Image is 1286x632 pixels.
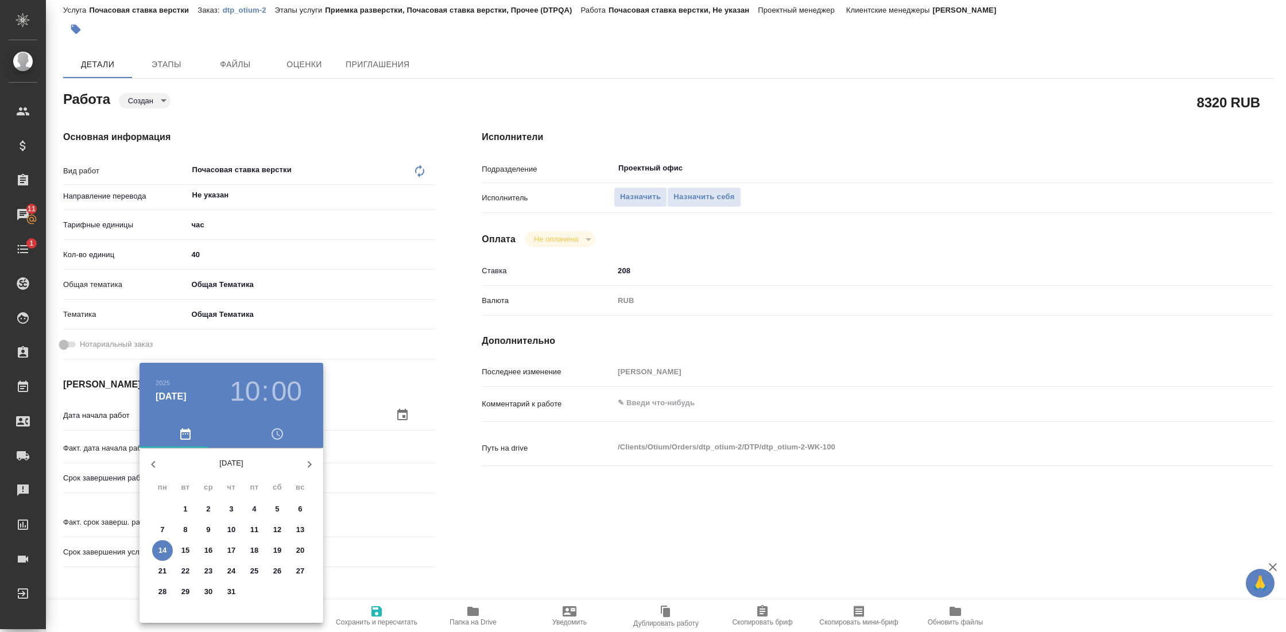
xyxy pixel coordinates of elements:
span: вс [290,482,311,493]
button: 29 [175,581,196,602]
p: 30 [204,586,213,598]
button: [DATE] [156,390,187,404]
button: 19 [267,540,288,561]
p: 19 [273,545,282,556]
p: 10 [227,524,236,536]
span: ср [198,482,219,493]
p: 20 [296,545,305,556]
button: 2 [198,499,219,519]
button: 5 [267,499,288,519]
p: 3 [229,503,233,515]
button: 2025 [156,379,170,386]
button: 17 [221,540,242,561]
p: 21 [158,565,167,577]
button: 8 [175,519,196,540]
p: 26 [273,565,282,577]
button: 9 [198,519,219,540]
p: 31 [227,586,236,598]
button: 13 [290,519,311,540]
button: 12 [267,519,288,540]
p: 14 [158,545,167,556]
p: 13 [296,524,305,536]
button: 23 [198,561,219,581]
button: 1 [175,499,196,519]
button: 14 [152,540,173,561]
p: 1 [183,503,187,515]
button: 31 [221,581,242,602]
span: пт [244,482,265,493]
button: 20 [290,540,311,561]
p: [DATE] [167,457,296,469]
p: 11 [250,524,259,536]
button: 16 [198,540,219,561]
span: пн [152,482,173,493]
button: 22 [175,561,196,581]
button: 27 [290,561,311,581]
p: 6 [298,503,302,515]
button: 28 [152,581,173,602]
span: чт [221,482,242,493]
p: 24 [227,565,236,577]
p: 17 [227,545,236,556]
button: 00 [272,375,302,408]
button: 15 [175,540,196,561]
button: 25 [244,561,265,581]
p: 8 [183,524,187,536]
button: 11 [244,519,265,540]
p: 9 [206,524,210,536]
p: 18 [250,545,259,556]
button: 30 [198,581,219,602]
button: 18 [244,540,265,561]
button: 6 [290,499,311,519]
p: 4 [252,503,256,515]
p: 2 [206,503,210,515]
p: 29 [181,586,190,598]
button: 24 [221,561,242,581]
p: 5 [275,503,279,515]
button: 21 [152,561,173,581]
h3: : [261,375,269,408]
p: 15 [181,545,190,556]
button: 4 [244,499,265,519]
button: 7 [152,519,173,540]
span: сб [267,482,288,493]
p: 16 [204,545,213,556]
p: 7 [160,524,164,536]
button: 26 [267,561,288,581]
p: 23 [204,565,213,577]
p: 28 [158,586,167,598]
button: 3 [221,499,242,519]
button: 10 [221,519,242,540]
span: вт [175,482,196,493]
p: 22 [181,565,190,577]
p: 27 [296,565,305,577]
p: 12 [273,524,282,536]
button: 10 [230,375,260,408]
p: 25 [250,565,259,577]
